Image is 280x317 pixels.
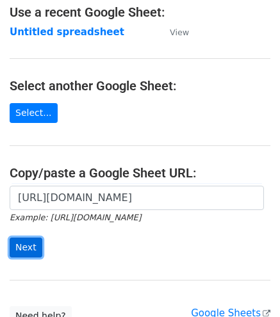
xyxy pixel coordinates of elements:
[10,186,264,210] input: Paste your Google Sheet URL here
[10,165,270,181] h4: Copy/paste a Google Sheet URL:
[10,103,58,123] a: Select...
[10,78,270,93] h4: Select another Google Sheet:
[10,4,270,20] h4: Use a recent Google Sheet:
[10,238,42,257] input: Next
[10,26,124,38] a: Untitled spreadsheet
[10,213,141,222] small: Example: [URL][DOMAIN_NAME]
[157,26,189,38] a: View
[216,256,280,317] iframe: Chat Widget
[170,28,189,37] small: View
